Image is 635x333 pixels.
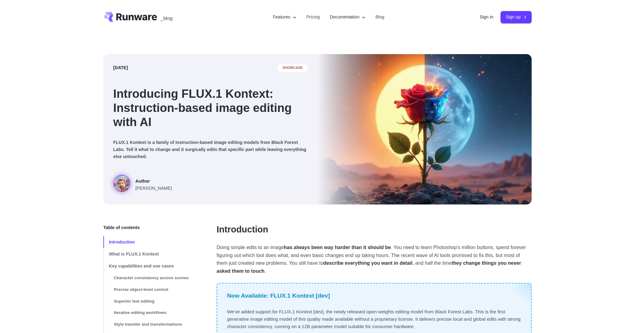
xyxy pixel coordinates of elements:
[161,16,173,21] span: _blog
[227,291,521,301] div: Now Available: FLUX.1 Kontext [dev]
[135,185,172,192] span: [PERSON_NAME]
[103,295,197,307] a: Superior text editing
[480,14,493,21] a: Sign in
[161,12,173,22] a: _blog
[103,307,197,319] a: Iterative editing workflows
[109,264,174,268] span: Key capabilities and use cases
[284,245,391,250] strong: has always been way harder than it should be
[114,322,182,327] span: Style transfer and transformations
[113,175,172,195] a: Surreal rose in a desert landscape, split between day and night with the sun and moon aligned beh...
[375,14,384,21] a: Blog
[114,310,166,315] span: Iterative editing workflows
[103,236,197,248] a: Introduction
[114,276,189,280] span: Character consistency across scenes
[114,299,154,303] span: Superior text editing
[217,224,268,235] a: Introduction
[317,54,532,204] img: Surreal rose in a desert landscape, split between day and night with the sun and moon aligned beh...
[278,64,308,72] span: showcase
[103,12,157,22] a: Go to /
[217,244,532,275] p: Doing simple edits to an image . You need to learn Photoshop's million buttons, spend forever fig...
[323,260,413,266] strong: describe everything you want in detail
[114,287,168,292] span: Precise object-level control
[103,248,197,260] a: What is FLUX.1 Kontext
[135,178,172,185] span: Author
[103,260,197,272] a: Key capabilities and use cases
[103,224,140,231] span: Table of contents
[103,319,197,330] a: Style transfer and transformations
[113,139,308,160] p: FLUX.1 Kontext is a family of instruction-based image editing models from Black Forest Labs. Tell...
[306,14,320,21] a: Pricing
[113,64,128,71] time: [DATE]
[273,14,297,21] label: Features
[227,308,521,331] p: We've added support for FLUX.1 Kontext [dev], the newly released open-weights editing model from ...
[109,240,135,244] span: Introduction
[103,284,197,295] a: Precise object-level control
[103,272,197,284] a: Character consistency across scenes
[330,14,366,21] label: Documentation
[109,252,159,256] span: What is FLUX.1 Kontext
[113,87,308,129] h1: Introducing FLUX.1 Kontext: Instruction-based image editing with AI
[501,11,532,23] a: Sign up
